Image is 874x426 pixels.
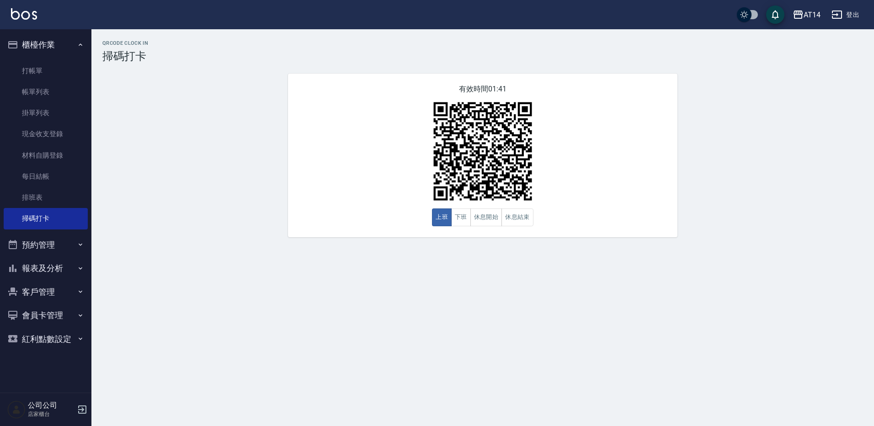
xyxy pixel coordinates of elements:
[432,208,452,226] button: 上班
[102,40,863,46] h2: QRcode Clock In
[4,327,88,351] button: 紅利點數設定
[102,50,863,63] h3: 掃碼打卡
[4,145,88,166] a: 材料自購登錄
[451,208,471,226] button: 下班
[4,102,88,123] a: 掛單列表
[501,208,533,226] button: 休息結束
[28,410,75,418] p: 店家櫃台
[4,123,88,144] a: 現金收支登錄
[7,400,26,419] img: Person
[4,280,88,304] button: 客戶管理
[4,81,88,102] a: 帳單列表
[4,233,88,257] button: 預約管理
[789,5,824,24] button: AT14
[828,6,863,23] button: 登出
[4,187,88,208] a: 排班表
[4,208,88,229] a: 掃碼打卡
[766,5,784,24] button: save
[4,60,88,81] a: 打帳單
[470,208,502,226] button: 休息開始
[28,401,75,410] h5: 公司公司
[804,9,821,21] div: AT14
[288,74,677,237] div: 有效時間 01:41
[4,256,88,280] button: 報表及分析
[4,166,88,187] a: 每日結帳
[4,304,88,327] button: 會員卡管理
[4,33,88,57] button: 櫃檯作業
[11,8,37,20] img: Logo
